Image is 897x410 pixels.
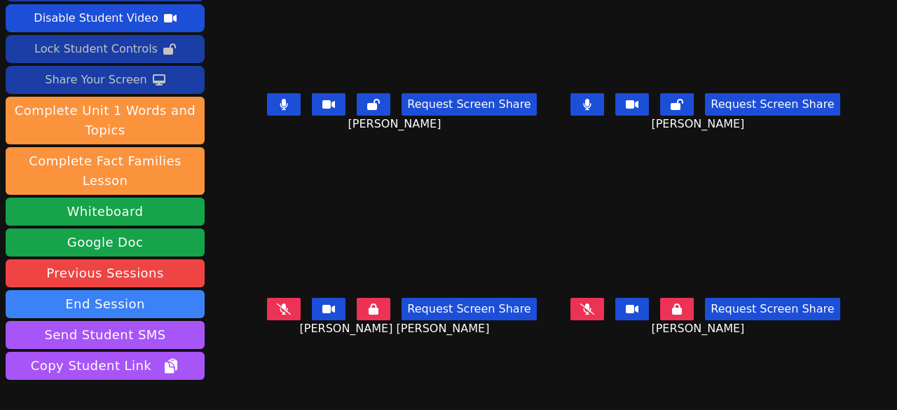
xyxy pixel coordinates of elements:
[651,116,748,132] span: [PERSON_NAME]
[6,352,205,380] button: Copy Student Link
[402,298,536,320] button: Request Screen Share
[348,116,445,132] span: [PERSON_NAME]
[300,320,493,337] span: [PERSON_NAME] [PERSON_NAME]
[6,321,205,349] button: Send Student SMS
[34,38,158,60] div: Lock Student Controls
[705,298,840,320] button: Request Screen Share
[402,93,536,116] button: Request Screen Share
[705,93,840,116] button: Request Screen Share
[651,320,748,337] span: [PERSON_NAME]
[6,147,205,195] button: Complete Fact Families Lesson
[6,4,205,32] button: Disable Student Video
[6,35,205,63] button: Lock Student Controls
[6,66,205,94] button: Share Your Screen
[45,69,147,91] div: Share Your Screen
[6,97,205,144] button: Complete Unit 1 Words and Topics
[6,228,205,257] a: Google Doc
[6,290,205,318] button: End Session
[31,356,179,376] span: Copy Student Link
[6,259,205,287] a: Previous Sessions
[34,7,158,29] div: Disable Student Video
[6,198,205,226] button: Whiteboard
